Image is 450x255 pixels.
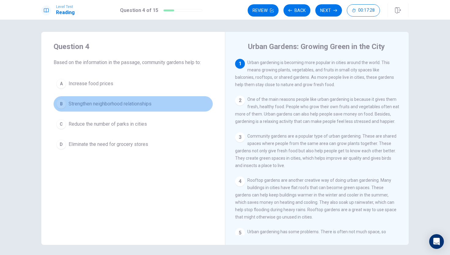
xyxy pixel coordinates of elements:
[235,59,245,69] div: 1
[235,60,394,87] span: Urban gardening is becoming more popular in cities around the world. This means growing plants, v...
[235,134,396,168] span: Community gardens are a popular type of urban gardening. These are shared spaces where people fro...
[69,100,152,108] span: Strengthen neighborhood relationships
[347,4,380,17] button: 00:17:28
[283,4,310,17] button: Back
[235,177,245,186] div: 4
[120,7,158,14] h1: Question 4 of 15
[69,80,113,87] span: Increase food prices
[56,79,66,89] div: A
[358,8,375,13] span: 00:17:28
[54,137,213,152] button: DEliminate the need for grocery stores
[429,234,444,249] div: Open Intercom Messenger
[56,9,75,16] h1: Reading
[248,4,279,17] button: Review
[54,59,213,66] span: Based on the information in the passage, community gardens help to:
[56,5,75,9] span: Level Test
[54,42,213,51] h4: Question 4
[54,76,213,91] button: AIncrease food prices
[235,178,396,219] span: Rooftop gardens are another creative way of doing urban gardening. Many buildings in cities have ...
[69,120,147,128] span: Reduce the number of parks in cities
[54,96,213,112] button: BStrengthen neighborhood relationships
[54,116,213,132] button: CReduce the number of parks in cities
[248,42,385,51] h4: Urban Gardens: Growing Green in the City
[56,119,66,129] div: C
[69,141,148,148] span: Eliminate the need for grocery stores
[235,228,245,238] div: 5
[235,132,245,142] div: 3
[235,96,245,105] div: 2
[56,99,66,109] div: B
[315,4,342,17] button: Next
[56,139,66,149] div: D
[235,97,399,124] span: One of the main reasons people like urban gardening is because it gives them fresh, healthy food....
